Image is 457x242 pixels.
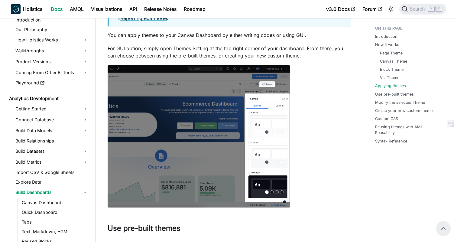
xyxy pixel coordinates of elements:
a: API [126,4,141,14]
a: Modify the selected Theme [375,100,425,105]
a: How it works [375,42,399,47]
a: Tabs [20,218,90,226]
a: Canvas Theme [380,58,407,64]
a: Connect Database [14,115,90,125]
a: Product Versions [14,57,90,67]
a: Build Data Models [14,126,90,136]
a: Getting Started [14,104,90,114]
a: Walkthroughs [14,46,90,56]
a: Build Datasets [14,146,90,156]
a: Introduction [375,34,397,39]
button: Search (Command+K) [399,4,446,15]
a: Our Philosophy [14,25,90,34]
img: Holistics [11,4,21,14]
a: Build Dashboards [14,188,90,197]
a: Visualizations [87,4,126,14]
a: Viz Theme [380,75,399,80]
a: Build Metrics [14,157,90,167]
a: Playground [14,79,90,87]
a: Create your new custom themes [375,108,435,113]
a: Text, Markdown, HTML [20,227,90,236]
a: Reusing themes with AML Reusability [375,124,442,136]
button: Switch between dark and light mode (currently light mode) [386,4,396,14]
a: Analytics Development [7,94,90,103]
a: Syntax Reference [375,138,407,144]
a: Coming From Other BI Tools [14,68,90,77]
a: Forum [359,4,386,14]
a: Page Theme [380,50,403,56]
a: v3.0 Docs [322,4,359,14]
b: Holistics [23,5,42,13]
span: Search [408,6,429,12]
a: Applying themes [375,83,406,89]
h2: Use pre-built themes [108,224,351,235]
img: Themes panel [108,65,290,208]
a: Use pre-built themes [375,91,414,97]
a: Build Relationships [14,137,90,145]
a: AMQL [66,4,87,14]
a: Block Theme [380,67,404,72]
nav: Docs sidebar [5,18,96,242]
a: Docs [47,4,66,14]
a: Reporting edit mode [120,15,167,21]
a: Release Notes [141,4,180,14]
a: Import CSV & Google Sheets [14,168,90,177]
a: Roadmap [180,4,209,14]
kbd: ⌘ [428,6,434,11]
a: How Holistics Works [14,35,90,45]
a: HolisticsHolistics [11,4,42,14]
a: Custom CSS [375,116,398,122]
button: Scroll back to top [436,221,451,236]
a: Quick Dashboard [20,208,90,217]
a: Explore Data [14,178,90,186]
p: For GUI option, simply open Themes Setting at the top right corner of your dashboard. From there,... [108,45,351,59]
p: You can apply themes to your Canvas Dashboard by either writing codes or using GUI. [108,31,351,39]
kbd: K [436,6,442,11]
a: Introduction [14,16,90,24]
a: Canvas Dashboard [20,198,90,207]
